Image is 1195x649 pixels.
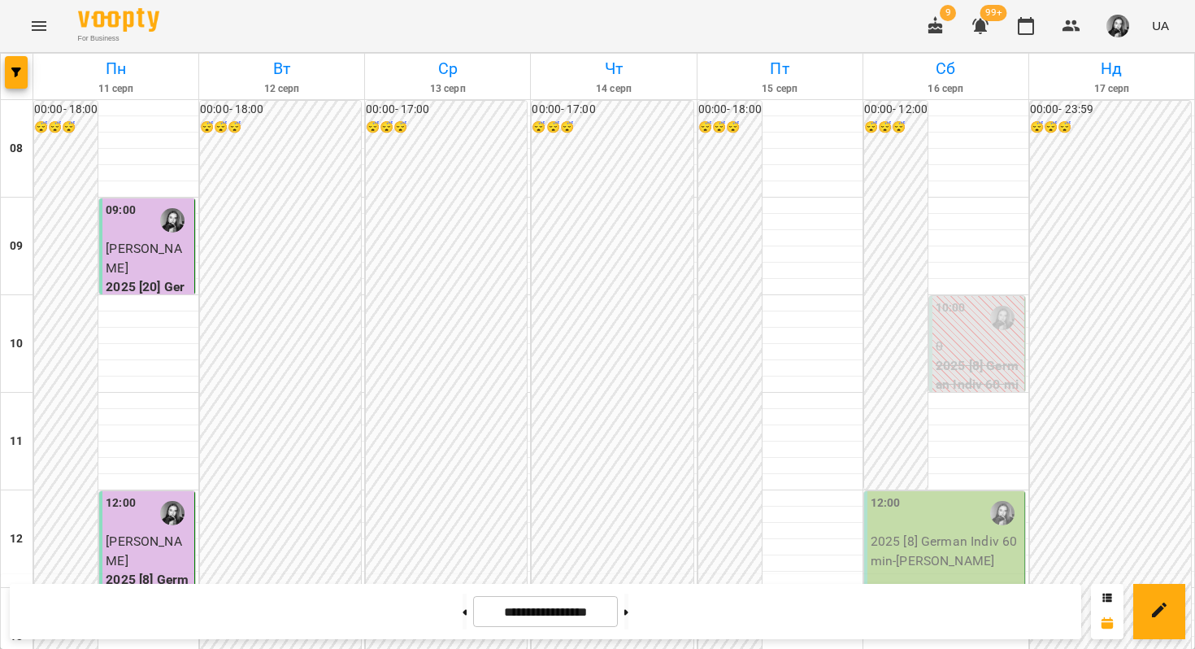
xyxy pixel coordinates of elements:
h6: 00:00 - 18:00 [698,101,762,119]
h6: 12 серп [202,81,362,97]
p: 2025 [8] German Indiv 60 min - [PERSON_NAME] [871,532,1021,570]
img: Першина Валерія Андріївна (н) [990,306,1015,330]
span: 9 [940,5,956,21]
h6: 😴😴😴 [698,119,762,137]
h6: 10 [10,335,23,353]
h6: Пн [36,56,196,81]
h6: 13 серп [367,81,528,97]
label: 12:00 [871,494,901,512]
h6: Ср [367,56,528,81]
p: 0 [936,337,1021,356]
h6: 14 серп [533,81,693,97]
h6: 😴😴😴 [200,119,361,137]
span: [PERSON_NAME] [106,241,181,276]
h6: 09 [10,237,23,255]
button: Menu [20,7,59,46]
h6: Чт [533,56,693,81]
img: Першина Валерія Андріївна (н) [160,208,185,233]
h6: 00:00 - 18:00 [200,101,361,119]
h6: 😴😴😴 [864,119,928,137]
span: [PERSON_NAME] [106,534,181,568]
button: UA [1145,11,1175,41]
h6: 12 [10,530,23,548]
h6: Вт [202,56,362,81]
h6: 16 серп [866,81,1026,97]
label: 12:00 [106,494,136,512]
h6: 00:00 - 17:00 [532,101,693,119]
span: For Business [78,33,159,44]
label: 09:00 [106,202,136,220]
label: 10:00 [936,299,966,317]
h6: 11 [10,433,23,451]
img: 9e1ebfc99129897ddd1a9bdba1aceea8.jpg [1106,15,1129,37]
span: UA [1152,17,1169,34]
h6: 00:00 - 17:00 [366,101,527,119]
p: 2025 [8] German Indiv 60 min [106,570,191,628]
img: Першина Валерія Андріївна (н) [160,501,185,525]
h6: 😴😴😴 [532,119,693,137]
h6: Нд [1032,56,1192,81]
img: Першина Валерія Андріївна (н) [990,501,1015,525]
p: 2025 [20] German Indiv 60 min [106,277,191,335]
h6: 17 серп [1032,81,1192,97]
h6: 😴😴😴 [1030,119,1191,137]
h6: 00:00 - 18:00 [34,101,98,119]
h6: 08 [10,140,23,158]
img: Voopty Logo [78,8,159,32]
span: 99+ [980,5,1007,21]
h6: 15 серп [700,81,860,97]
h6: 11 серп [36,81,196,97]
p: 2025 [8] German Indiv 60 min ([PERSON_NAME]) [936,356,1021,433]
h6: 😴😴😴 [366,119,527,137]
h6: 00:00 - 12:00 [864,101,928,119]
h6: Пт [700,56,860,81]
h6: 😴😴😴 [34,119,98,137]
h6: Сб [866,56,1026,81]
h6: 00:00 - 23:59 [1030,101,1191,119]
